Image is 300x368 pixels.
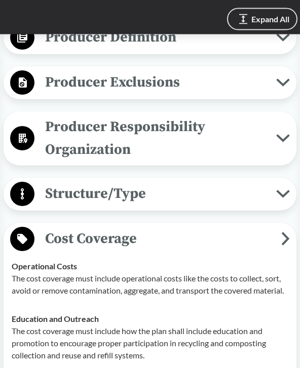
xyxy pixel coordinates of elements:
[7,25,293,51] button: Producer Definition
[12,325,288,362] p: The cost coverage must include how the plan shall include education and promotion to encourage pr...
[34,26,276,49] span: Producer Definition
[7,115,293,162] button: Producer Responsibility Organization
[12,273,288,297] p: The cost coverage must include operational costs like the costs to collect, sort, avoid or remove...
[7,227,293,253] button: Cost Coverage
[34,71,276,94] span: Producer Exclusions
[12,262,77,271] strong: Operational Costs
[227,8,297,30] button: Expand All
[34,228,281,251] span: Cost Coverage
[34,183,276,206] span: Structure/Type
[34,116,276,161] span: Producer Responsibility Organization
[7,70,293,96] button: Producer Exclusions
[7,182,293,208] button: Structure/Type
[12,314,99,324] strong: Education and Outreach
